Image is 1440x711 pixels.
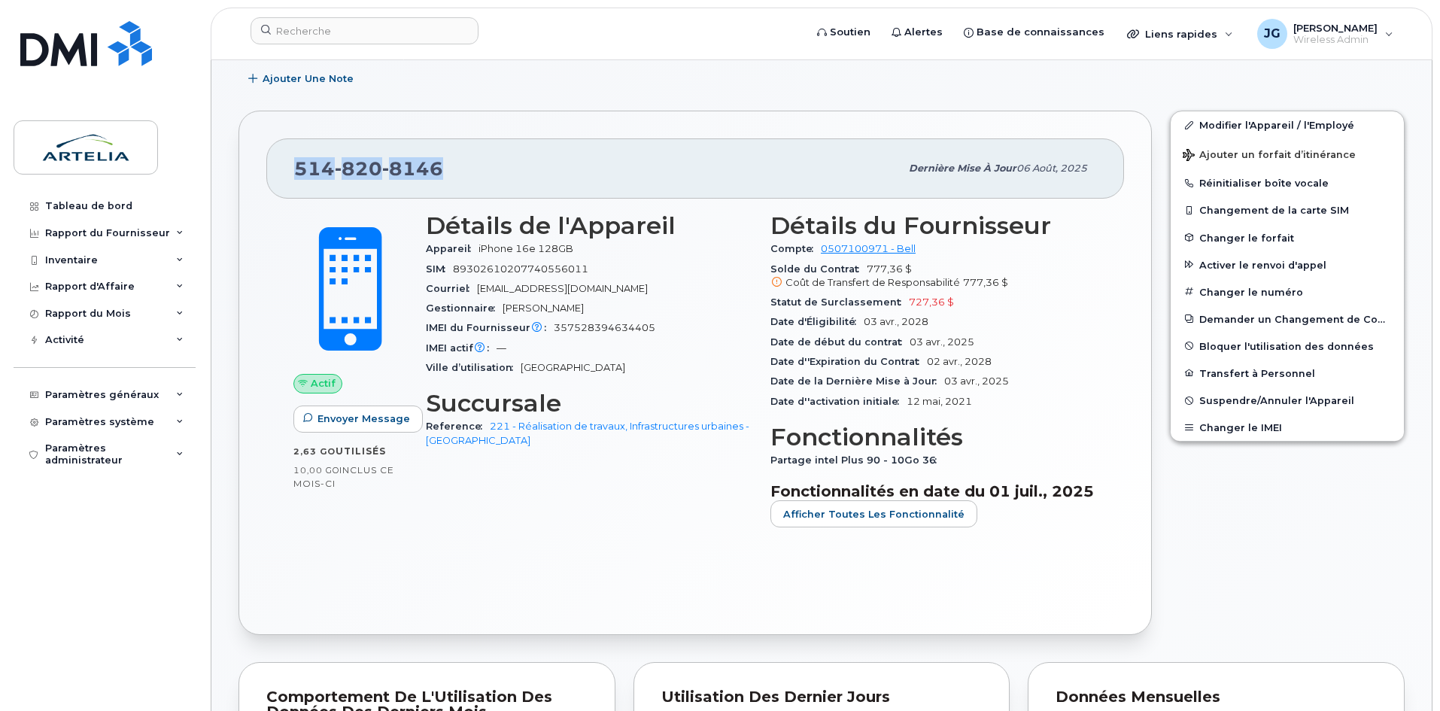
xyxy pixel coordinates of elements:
span: 777,36 $ [963,277,1008,288]
span: 727,36 $ [909,296,954,308]
span: iPhone 16e 128GB [478,243,573,254]
button: Afficher Toutes les Fonctionnalité [770,500,977,527]
span: Suspendre/Annuler l'Appareil [1199,395,1354,406]
span: 06 août, 2025 [1016,163,1087,174]
span: Date d'Éligibilité [770,316,864,327]
span: Compte [770,243,821,254]
span: Afficher Toutes les Fonctionnalité [783,507,965,521]
span: Gestionnaire [426,302,503,314]
h3: Détails de l'Appareil [426,212,752,239]
button: Réinitialiser boîte vocale [1171,169,1404,196]
span: 2,63 Go [293,446,336,457]
span: 12 mai, 2021 [907,396,972,407]
span: 8146 [382,157,443,180]
span: [GEOGRAPHIC_DATA] [521,362,625,373]
span: 02 avr., 2028 [927,356,992,367]
span: IMEI du Fournisseur [426,322,554,333]
button: Changer le forfait [1171,224,1404,251]
a: Alertes [881,17,953,47]
div: Liens rapides [1116,19,1244,49]
a: Modifier l'Appareil / l'Employé [1171,111,1404,138]
button: Ajouter une Note [238,65,366,93]
span: Ajouter un forfait d’itinérance [1183,149,1356,163]
button: Changer le numéro [1171,278,1404,305]
span: 777,36 $ [770,263,1097,290]
span: Coût de Transfert de Responsabilité [785,277,960,288]
input: Recherche [251,17,478,44]
button: Changement de la carte SIM [1171,196,1404,223]
span: IMEI actif [426,342,497,354]
a: 0507100971 - Bell [821,243,916,254]
button: Bloquer l'utilisation des données [1171,333,1404,360]
span: 03 avr., 2025 [910,336,974,348]
span: Appareil [426,243,478,254]
span: Alertes [904,25,943,40]
span: Envoyer Message [317,412,410,426]
span: Changer le forfait [1199,232,1294,243]
span: 03 avr., 2028 [864,316,928,327]
h3: Détails du Fournisseur [770,212,1097,239]
span: JG [1264,25,1281,43]
button: Changer le IMEI [1171,414,1404,441]
span: Actif [311,376,336,390]
button: Transfert à Personnel [1171,360,1404,387]
span: Activer le renvoi d'appel [1199,259,1326,270]
span: Ajouter une Note [263,71,354,86]
span: Dernière mise à jour [909,163,1016,174]
span: 03 avr., 2025 [944,375,1009,387]
span: Reference [426,421,490,432]
button: Activer le renvoi d'appel [1171,251,1404,278]
span: Soutien [830,25,870,40]
h3: Fonctionnalités en date du 01 juil., 2025 [770,482,1097,500]
a: Base de connaissances [953,17,1115,47]
span: 820 [335,157,382,180]
span: 514 [294,157,443,180]
span: Base de connaissances [977,25,1104,40]
span: Partage intel Plus 90 - 10Go 36 [770,454,944,466]
span: 89302610207740556011 [453,263,588,275]
button: Suspendre/Annuler l'Appareil [1171,387,1404,414]
span: Date d''activation initiale [770,396,907,407]
button: Ajouter un forfait d’itinérance [1171,138,1404,169]
span: Statut de Surclassement [770,296,909,308]
span: Liens rapides [1145,28,1217,40]
span: [PERSON_NAME] [503,302,584,314]
span: 357528394634405 [554,322,655,333]
span: — [497,342,506,354]
span: Ville d’utilisation [426,362,521,373]
span: Date de début du contrat [770,336,910,348]
span: utilisés [336,445,386,457]
span: 10,00 Go [293,465,339,476]
button: Envoyer Message [293,406,423,433]
span: inclus ce mois-ci [293,464,394,489]
span: [EMAIL_ADDRESS][DOMAIN_NAME] [477,283,648,294]
span: Wireless Admin [1293,34,1378,46]
h3: Fonctionnalités [770,424,1097,451]
div: Utilisation des Dernier Jours [661,690,983,705]
span: SIM [426,263,453,275]
a: Soutien [807,17,881,47]
h3: Succursale [426,390,752,417]
span: Date de la Dernière Mise à Jour [770,375,944,387]
a: 221 - Réalisation de travaux, Infrastructures urbaines - [GEOGRAPHIC_DATA] [426,421,749,445]
span: Date d''Expiration du Contrat [770,356,927,367]
span: Solde du Contrat [770,263,867,275]
span: Courriel [426,283,477,294]
span: [PERSON_NAME] [1293,22,1378,34]
div: Justin Gauthier [1247,19,1404,49]
button: Demander un Changement de Compte [1171,305,1404,333]
div: Données mensuelles [1056,690,1377,705]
